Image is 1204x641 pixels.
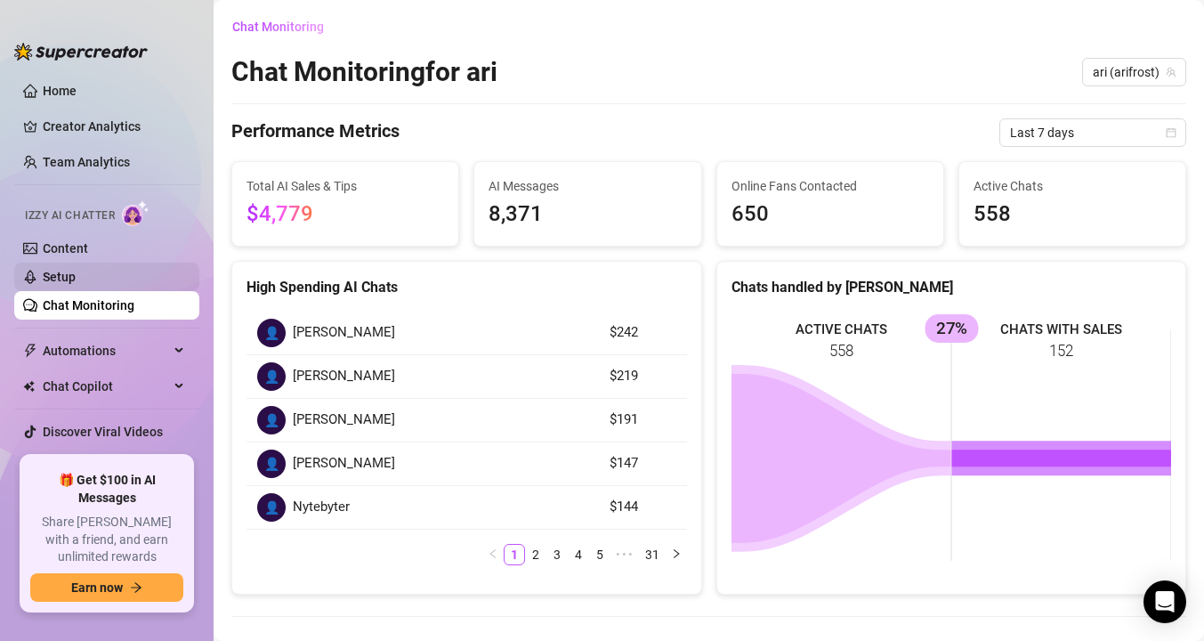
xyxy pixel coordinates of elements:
[974,176,1171,196] span: Active Chats
[640,545,665,564] a: 31
[43,155,130,169] a: Team Analytics
[610,544,639,565] li: Next 5 Pages
[731,276,1172,298] div: Chats handled by [PERSON_NAME]
[1010,119,1176,146] span: Last 7 days
[30,472,183,507] span: 🎁 Get $100 in AI Messages
[43,112,185,141] a: Creator Analytics
[43,241,88,256] a: Content
[43,425,163,439] a: Discover Viral Videos
[23,380,35,393] img: Chat Copilot
[610,544,639,565] span: •••
[257,362,286,391] div: 👤
[666,544,687,565] button: right
[122,200,149,226] img: AI Chatter
[1166,67,1176,77] span: team
[130,581,142,594] span: arrow-right
[526,545,545,564] a: 2
[610,366,676,387] article: $219
[43,84,77,98] a: Home
[43,270,76,284] a: Setup
[257,319,286,347] div: 👤
[293,453,395,475] span: [PERSON_NAME]
[504,544,525,565] li: 1
[974,198,1171,231] span: 558
[43,298,134,312] a: Chat Monitoring
[23,344,37,358] span: thunderbolt
[293,366,395,387] span: [PERSON_NAME]
[569,545,588,564] a: 4
[71,580,123,595] span: Earn now
[547,545,567,564] a: 3
[482,544,504,565] li: Previous Page
[639,544,666,565] li: 31
[546,544,568,565] li: 3
[30,573,183,602] button: Earn nowarrow-right
[231,55,497,89] h2: Chat Monitoring for ari
[293,322,395,344] span: [PERSON_NAME]
[525,544,546,565] li: 2
[731,176,929,196] span: Online Fans Contacted
[257,493,286,522] div: 👤
[14,43,148,61] img: logo-BBDzfeDw.svg
[671,548,682,559] span: right
[489,176,686,196] span: AI Messages
[43,372,169,401] span: Chat Copilot
[568,544,589,565] li: 4
[25,207,115,224] span: Izzy AI Chatter
[1143,580,1186,623] div: Open Intercom Messenger
[505,545,524,564] a: 1
[43,337,169,365] span: Automations
[293,410,395,431] span: [PERSON_NAME]
[488,548,498,559] span: left
[610,497,676,518] article: $144
[30,514,183,566] span: Share [PERSON_NAME] with a friend, and earn unlimited rewards
[246,276,687,298] div: High Spending AI Chats
[232,20,324,34] span: Chat Monitoring
[246,201,313,226] span: $4,779
[1093,59,1176,85] span: ari (arifrost)
[231,118,400,147] h4: Performance Metrics
[482,544,504,565] button: left
[610,322,676,344] article: $242
[610,410,676,431] article: $191
[246,176,444,196] span: Total AI Sales & Tips
[731,198,929,231] span: 650
[1166,127,1176,138] span: calendar
[489,198,686,231] span: 8,371
[610,453,676,475] article: $147
[293,497,350,518] span: Nytebyter
[231,12,338,41] button: Chat Monitoring
[666,544,687,565] li: Next Page
[257,406,286,434] div: 👤
[257,450,286,478] div: 👤
[590,545,610,564] a: 5
[589,544,610,565] li: 5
